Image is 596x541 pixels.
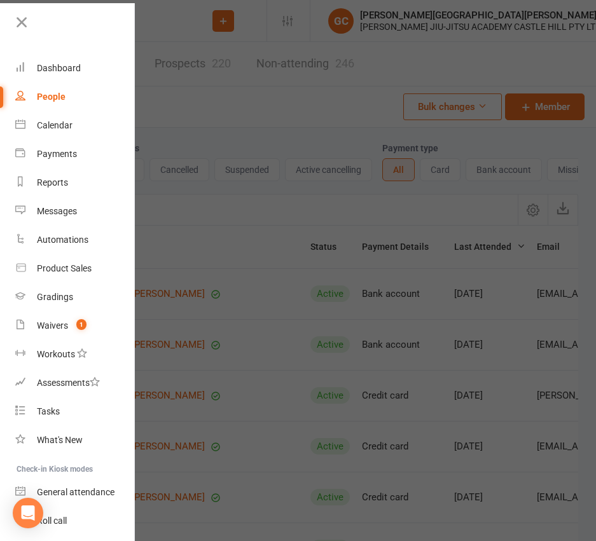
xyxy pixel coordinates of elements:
[37,435,83,445] div: What's New
[15,507,135,535] a: Roll call
[13,498,43,528] div: Open Intercom Messenger
[15,312,135,340] a: Waivers 1
[37,177,68,188] div: Reports
[15,397,135,426] a: Tasks
[15,54,135,83] a: Dashboard
[37,149,77,159] div: Payments
[37,516,67,526] div: Roll call
[15,478,135,507] a: General attendance kiosk mode
[37,292,73,302] div: Gradings
[15,111,135,140] a: Calendar
[76,319,87,330] span: 1
[37,206,77,216] div: Messages
[37,487,114,497] div: General attendance
[15,254,135,283] a: Product Sales
[15,426,135,455] a: What's New
[37,120,73,130] div: Calendar
[15,369,135,397] a: Assessments
[15,140,135,168] a: Payments
[37,378,100,388] div: Assessments
[15,168,135,197] a: Reports
[15,83,135,111] a: People
[15,283,135,312] a: Gradings
[37,406,60,416] div: Tasks
[37,320,68,331] div: Waivers
[37,63,81,73] div: Dashboard
[15,226,135,254] a: Automations
[15,340,135,369] a: Workouts
[15,197,135,226] a: Messages
[37,92,66,102] div: People
[37,235,88,245] div: Automations
[37,349,75,359] div: Workouts
[37,263,92,273] div: Product Sales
